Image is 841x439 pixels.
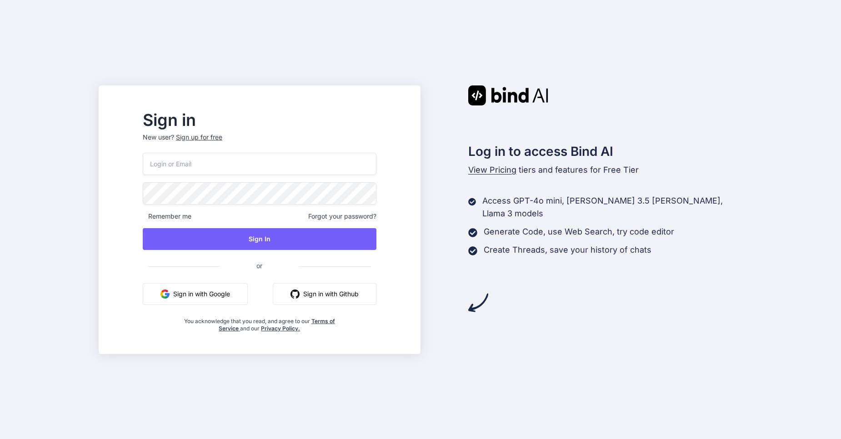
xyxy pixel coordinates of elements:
span: Remember me [143,212,191,221]
img: arrow [468,293,488,313]
button: Sign In [143,228,376,250]
img: Bind AI logo [468,85,548,105]
div: Sign up for free [176,133,222,142]
h2: Log in to access Bind AI [468,142,743,161]
p: Access GPT-4o mini, [PERSON_NAME] 3.5 [PERSON_NAME], Llama 3 models [482,195,742,220]
button: Sign in with Github [273,283,376,305]
span: View Pricing [468,165,516,175]
p: Generate Code, use Web Search, try code editor [484,225,674,238]
div: You acknowledge that you read, and agree to our and our [181,312,337,332]
a: Privacy Policy. [261,325,300,332]
button: Sign in with Google [143,283,248,305]
span: Forgot your password? [308,212,376,221]
p: New user? [143,133,376,153]
img: github [290,289,300,299]
a: Terms of Service [219,318,335,332]
img: google [160,289,170,299]
span: or [220,254,299,277]
p: tiers and features for Free Tier [468,164,743,176]
h2: Sign in [143,113,376,127]
p: Create Threads, save your history of chats [484,244,651,256]
input: Login or Email [143,153,376,175]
